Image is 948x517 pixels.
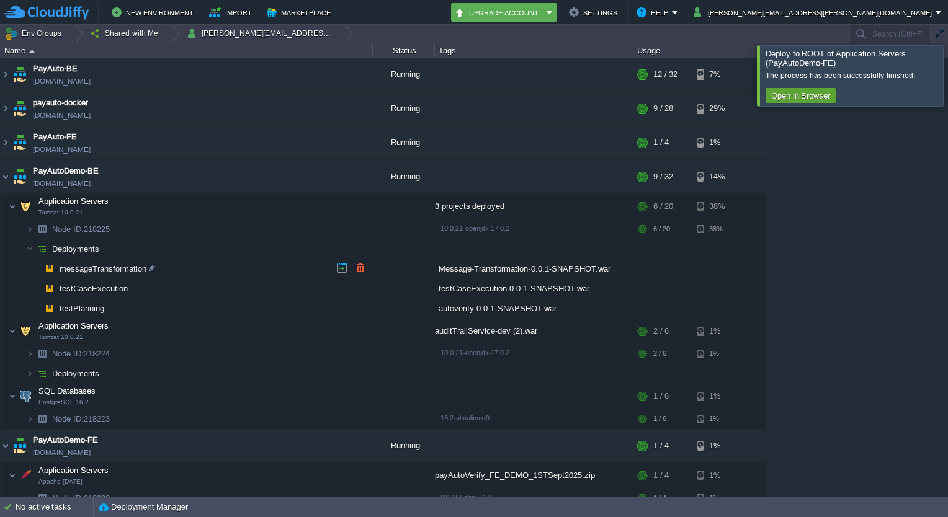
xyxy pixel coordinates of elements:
[26,219,34,239] img: AMDAwAAAACH5BAEAAAAALAAAAAABAAEAAAICRAEAOw==
[51,368,101,379] span: Deployments
[373,43,434,58] div: Status
[694,5,936,20] button: [PERSON_NAME][EMAIL_ADDRESS][PERSON_NAME][DOMAIN_NAME]
[653,429,669,462] div: 1 / 4
[697,319,737,343] div: 1%
[26,239,34,258] img: AMDAwAAAACH5BAEAAAAALAAAAAABAAEAAAICRAEAOw==
[653,219,670,239] div: 6 / 20
[51,493,112,503] a: Node ID:218038
[1,126,11,159] img: AMDAwAAAACH5BAEAAAAALAAAAAABAAEAAAICRAEAOw==
[766,49,906,68] span: Deploy to ROOT of Application Servers (PayAutoDemo-FE)
[697,463,737,488] div: 1%
[34,488,51,508] img: AMDAwAAAACH5BAEAAAAALAAAAAABAAEAAAICRAEAOw==
[58,283,130,294] span: testCaseExecution
[52,349,84,358] span: Node ID:
[1,58,11,91] img: AMDAwAAAACH5BAEAAAAALAAAAAABAAEAAAICRAEAOw==
[37,386,97,396] span: SQL Databases
[697,92,737,125] div: 29%
[653,160,673,193] div: 9 / 32
[37,466,110,475] a: Application ServersApache [DATE]
[697,488,737,508] div: 1%
[11,58,29,91] img: AMDAwAAAACH5BAEAAAAALAAAAAABAAEAAAICRAEAOw==
[34,344,51,363] img: AMDAwAAAACH5BAEAAAAALAAAAAABAAEAAAICRAEAOw==
[209,5,256,20] button: Import
[435,319,633,343] div: auditTrailService-dev (2).war
[34,279,41,298] img: AMDAwAAAACH5BAEAAAAALAAAAAABAAEAAAICRAEAOw==
[33,109,91,122] a: [DOMAIN_NAME]
[34,219,51,239] img: AMDAwAAAACH5BAEAAAAALAAAAAABAAEAAAICRAEAOw==
[11,429,29,462] img: AMDAwAAAACH5BAEAAAAALAAAAAABAAEAAAICRAEAOw==
[34,364,51,383] img: AMDAwAAAACH5BAEAAAAALAAAAAABAAEAAAICRAEAOw==
[1,160,11,193] img: AMDAwAAAACH5BAEAAAAALAAAAAABAAEAAAICRAEAOw==
[51,413,112,424] a: Node ID:218223
[697,58,737,91] div: 7%
[51,348,112,359] span: 218224
[653,58,677,91] div: 12 / 32
[455,5,543,20] button: Upgrade Account
[33,446,91,459] a: [DOMAIN_NAME]
[90,25,163,42] button: Shared with Me
[26,344,34,363] img: AMDAwAAAACH5BAEAAAAALAAAAAABAAEAAAICRAEAOw==
[37,196,110,206] span: Application Servers
[11,160,29,193] img: AMDAwAAAACH5BAEAAAAALAAAAAABAAEAAAICRAEAOw==
[896,467,936,505] iframe: chat widget
[435,194,633,219] div: 3 projects deployed
[11,126,29,159] img: AMDAwAAAACH5BAEAAAAALAAAAAABAAEAAAICRAEAOw==
[440,414,490,422] span: 16.2-almalinux-9
[51,348,112,359] a: Node ID:218224
[436,43,633,58] div: Tags
[697,194,737,219] div: 38%
[637,5,672,20] button: Help
[29,50,35,53] img: AMDAwAAAACH5BAEAAAAALAAAAAABAAEAAAICRAEAOw==
[9,463,16,488] img: AMDAwAAAACH5BAEAAAAALAAAAAABAAEAAAICRAEAOw==
[34,259,41,278] img: AMDAwAAAACH5BAEAAAAALAAAAAABAAEAAAICRAEAOw==
[34,239,51,258] img: AMDAwAAAACH5BAEAAAAALAAAAAABAAEAAAICRAEAOw==
[634,43,765,58] div: Usage
[187,25,336,42] button: [PERSON_NAME][EMAIL_ADDRESS][PERSON_NAME][DOMAIN_NAME]
[373,126,435,159] div: Running
[17,463,34,488] img: AMDAwAAAACH5BAEAAAAALAAAAAABAAEAAAICRAEAOw==
[4,5,89,20] img: CloudJiffy
[4,25,66,42] button: Env Groups
[33,63,78,75] a: PayAuto-BE
[435,463,633,488] div: payAutoVerify_FE_DEMO_1STSept2025.zip
[653,344,666,363] div: 2 / 6
[33,434,98,446] a: PayAutoDemo-FE
[51,244,101,254] a: Deployments
[51,224,112,234] a: Node ID:218225
[41,299,58,318] img: AMDAwAAAACH5BAEAAAAALAAAAAABAAEAAAICRAEAOw==
[17,194,34,219] img: AMDAwAAAACH5BAEAAAAALAAAAAABAAEAAAICRAEAOw==
[37,386,97,395] a: SQL DatabasesPostgreSQL 16.2
[34,299,41,318] img: AMDAwAAAACH5BAEAAAAALAAAAAABAAEAAAICRAEAOw==
[16,497,93,517] div: No active tasks
[38,399,89,406] span: PostgreSQL 16.2
[112,5,197,20] button: New Environment
[34,409,51,428] img: AMDAwAAAACH5BAEAAAAALAAAAAABAAEAAAICRAEAOw==
[267,5,334,20] button: Marketplace
[33,75,91,87] a: [DOMAIN_NAME]
[37,320,110,331] span: Application Servers
[33,143,91,156] a: [DOMAIN_NAME]
[653,463,669,488] div: 1 / 4
[569,5,621,20] button: Settings
[435,279,633,298] div: testCaseExecution-0.0.1-SNAPSHOT.war
[435,259,633,278] div: Message-Transformation-0.0.1-SNAPSHOT.war
[26,364,34,383] img: AMDAwAAAACH5BAEAAAAALAAAAAABAAEAAAICRAEAOw==
[33,97,88,109] a: payauto-docker
[373,92,435,125] div: Running
[653,319,669,343] div: 2 / 6
[435,299,633,318] div: autoverify-0.0.1-SNAPSHOT.war
[33,131,77,143] span: PayAuto-FE
[17,384,34,409] img: AMDAwAAAACH5BAEAAAAALAAAAAABAAEAAAICRAEAOw==
[9,194,16,219] img: AMDAwAAAACH5BAEAAAAALAAAAAABAAEAAAICRAEAOw==
[1,92,11,125] img: AMDAwAAAACH5BAEAAAAALAAAAAABAAEAAAICRAEAOw==
[51,413,112,424] span: 218223
[767,90,834,101] button: Open in Browser
[38,209,83,216] span: Tomcat 10.0.21
[38,334,83,341] span: Tomcat 10.0.21
[1,429,11,462] img: AMDAwAAAACH5BAEAAAAALAAAAAABAAEAAAICRAEAOw==
[26,488,34,508] img: AMDAwAAAACH5BAEAAAAALAAAAAABAAEAAAICRAEAOw==
[37,465,110,475] span: Application Servers
[58,263,148,274] a: messageTransformation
